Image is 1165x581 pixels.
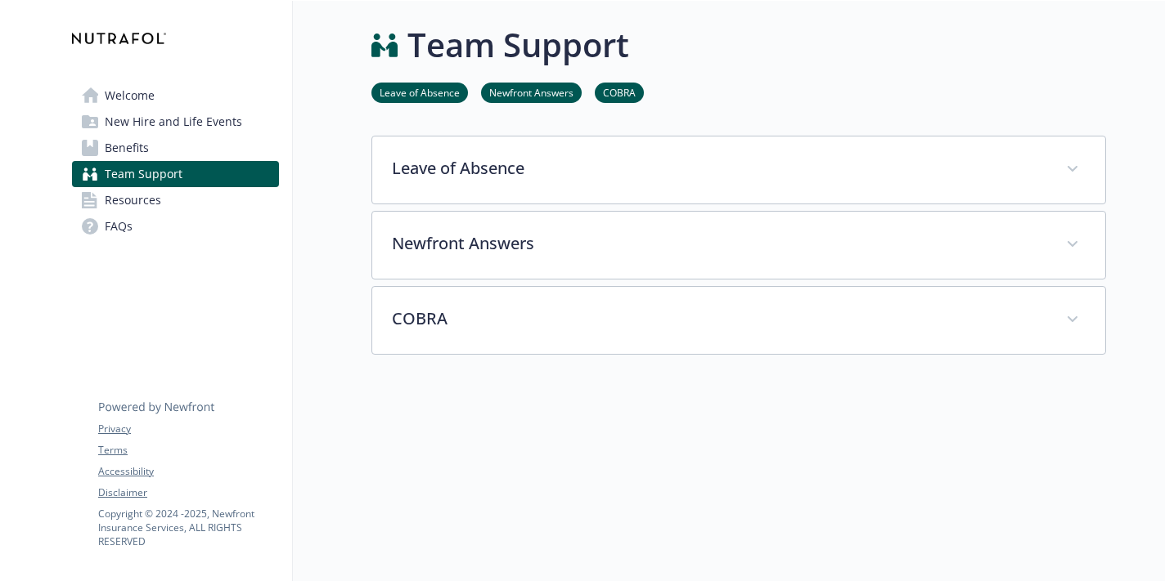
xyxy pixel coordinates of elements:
div: Leave of Absence [372,136,1105,203]
a: Team Support [72,161,279,187]
h1: Team Support [407,20,629,69]
a: Disclaimer [98,485,278,500]
div: Newfront Answers [372,212,1105,279]
a: Leave of Absence [371,84,468,100]
p: Leave of Absence [392,156,1046,181]
a: Welcome [72,83,279,109]
a: Resources [72,187,279,213]
span: Resources [105,187,161,213]
a: Benefits [72,135,279,161]
a: New Hire and Life Events [72,109,279,135]
p: COBRA [392,306,1046,331]
p: Copyright © 2024 - 2025 , Newfront Insurance Services, ALL RIGHTS RESERVED [98,507,278,548]
p: Newfront Answers [392,231,1046,256]
a: Terms [98,443,278,458]
a: FAQs [72,213,279,239]
a: Newfront Answers [481,84,582,100]
span: FAQs [105,213,133,239]
span: Team Support [105,161,182,187]
a: Privacy [98,422,278,436]
span: Benefits [105,135,149,161]
a: COBRA [595,84,644,100]
span: New Hire and Life Events [105,109,242,135]
div: COBRA [372,287,1105,354]
span: Welcome [105,83,155,109]
a: Accessibility [98,464,278,479]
